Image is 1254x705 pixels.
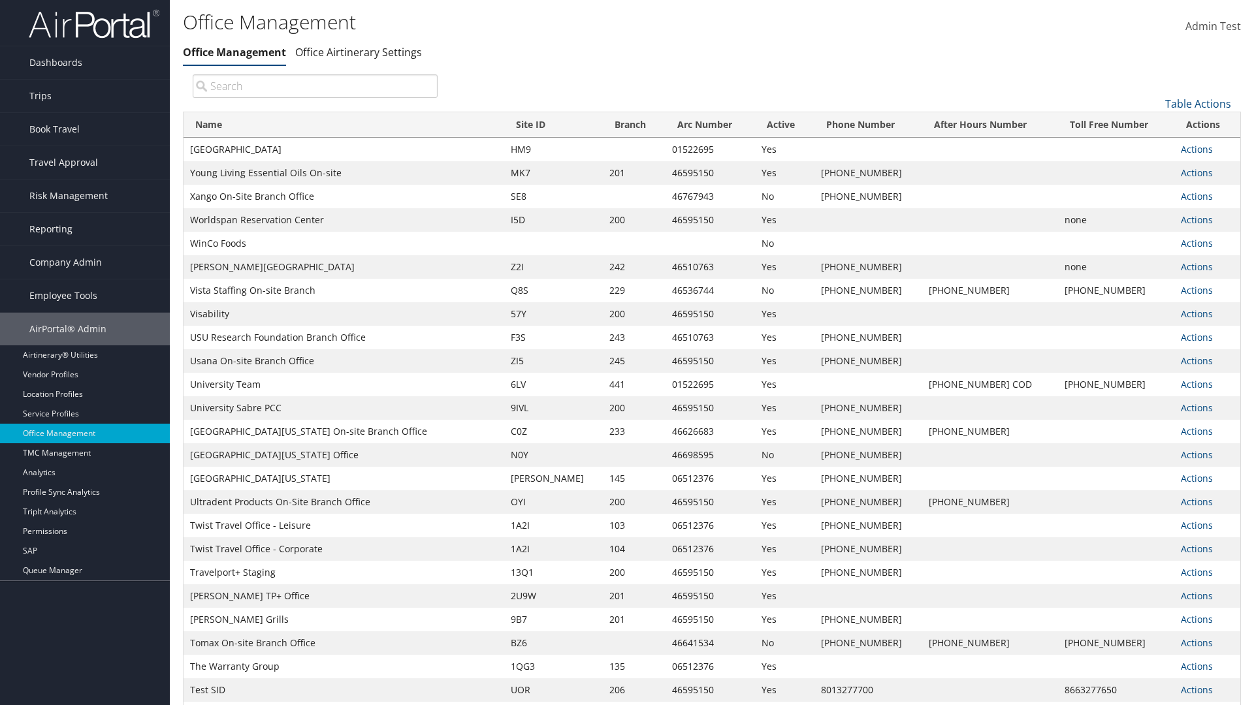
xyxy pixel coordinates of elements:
[666,255,755,279] td: 46510763
[504,255,603,279] td: Z2I
[603,161,666,185] td: 201
[504,373,603,396] td: 6LV
[603,208,666,232] td: 200
[814,279,922,302] td: [PHONE_NUMBER]
[184,467,504,490] td: [GEOGRAPHIC_DATA][US_STATE]
[504,185,603,208] td: SE8
[1181,589,1213,602] a: Actions
[504,326,603,349] td: F3S
[29,113,80,146] span: Book Travel
[1181,260,1213,273] a: Actions
[184,443,504,467] td: [GEOGRAPHIC_DATA][US_STATE] Office
[814,112,922,138] th: Phone Number: activate to sort column ascending
[1058,279,1175,302] td: [PHONE_NUMBER]
[29,80,52,112] span: Trips
[1181,143,1213,155] a: Actions
[755,302,814,326] td: Yes
[1185,19,1241,33] span: Admin Test
[603,608,666,631] td: 201
[504,279,603,302] td: Q8S
[504,396,603,420] td: 9IVL
[504,584,603,608] td: 2U9W
[755,232,814,255] td: No
[1181,636,1213,649] a: Actions
[1058,631,1175,655] td: [PHONE_NUMBER]
[504,467,603,490] td: [PERSON_NAME]
[666,514,755,537] td: 06512376
[603,561,666,584] td: 200
[603,420,666,443] td: 233
[29,180,108,212] span: Risk Management
[184,302,504,326] td: Visability
[1181,190,1213,202] a: Actions
[184,678,504,702] td: Test SID
[922,373,1058,396] td: [PHONE_NUMBER] COD
[1181,425,1213,437] a: Actions
[184,232,504,255] td: WinCo Foods
[184,161,504,185] td: Young Living Essential Oils On-site
[193,74,438,98] input: Search
[755,255,814,279] td: Yes
[29,146,98,179] span: Travel Approval
[666,208,755,232] td: 46595150
[814,490,922,514] td: [PHONE_NUMBER]
[755,420,814,443] td: Yes
[603,373,666,396] td: 441
[1181,566,1213,578] a: Actions
[183,8,888,36] h1: Office Management
[814,514,922,537] td: [PHONE_NUMBER]
[184,255,504,279] td: [PERSON_NAME][GEOGRAPHIC_DATA]
[1181,331,1213,343] a: Actions
[666,608,755,631] td: 46595150
[1181,378,1213,390] a: Actions
[755,279,814,302] td: No
[1058,255,1175,279] td: none
[1181,354,1213,367] a: Actions
[184,185,504,208] td: Xango On-Site Branch Office
[755,138,814,161] td: Yes
[603,514,666,537] td: 103
[755,349,814,373] td: Yes
[1058,678,1175,702] td: 8663277650
[755,514,814,537] td: Yes
[814,161,922,185] td: [PHONE_NUMBER]
[184,396,504,420] td: University Sabre PCC
[755,584,814,608] td: Yes
[504,678,603,702] td: UOR
[504,514,603,537] td: 1A2I
[814,561,922,584] td: [PHONE_NUMBER]
[184,326,504,349] td: USU Research Foundation Branch Office
[666,490,755,514] td: 46595150
[814,396,922,420] td: [PHONE_NUMBER]
[1181,401,1213,414] a: Actions
[183,45,286,59] a: Office Management
[814,467,922,490] td: [PHONE_NUMBER]
[1058,112,1175,138] th: Toll Free Number: activate to sort column ascending
[666,443,755,467] td: 46698595
[504,631,603,655] td: BZ6
[814,255,922,279] td: [PHONE_NUMBER]
[922,490,1058,514] td: [PHONE_NUMBER]
[814,537,922,561] td: [PHONE_NUMBER]
[603,112,666,138] th: Branch: activate to sort column ascending
[666,678,755,702] td: 46595150
[184,584,504,608] td: [PERSON_NAME] TP+ Office
[1181,495,1213,508] a: Actions
[666,584,755,608] td: 46595150
[755,396,814,420] td: Yes
[755,208,814,232] td: Yes
[603,678,666,702] td: 206
[1181,166,1213,179] a: Actions
[1181,472,1213,484] a: Actions
[755,678,814,702] td: Yes
[603,537,666,561] td: 104
[755,561,814,584] td: Yes
[603,467,666,490] td: 145
[755,161,814,185] td: Yes
[1185,7,1241,47] a: Admin Test
[184,655,504,678] td: The Warranty Group
[666,161,755,185] td: 46595150
[295,45,422,59] a: Office Airtinerary Settings
[814,420,922,443] td: [PHONE_NUMBER]
[603,255,666,279] td: 242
